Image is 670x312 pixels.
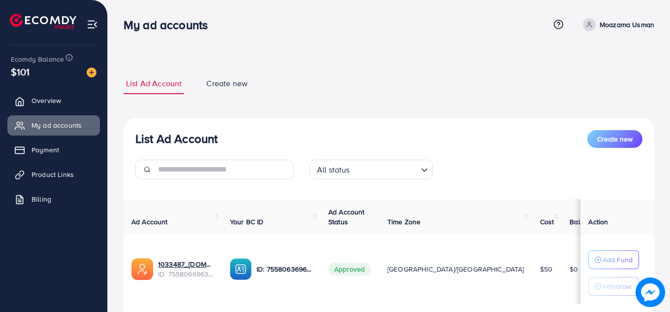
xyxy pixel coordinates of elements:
span: Product Links [32,170,74,179]
a: Moazama Usman [579,18,654,31]
span: All status [315,163,352,177]
button: Add Fund [588,250,639,269]
span: Create new [597,134,633,144]
span: List Ad Account [126,78,182,89]
span: Ecomdy Balance [11,54,64,64]
span: $101 [11,65,30,79]
span: [GEOGRAPHIC_DATA]/[GEOGRAPHIC_DATA] [387,264,524,274]
span: $0 [570,264,578,274]
a: Payment [7,140,100,160]
span: My ad accounts [32,120,82,130]
span: Overview [32,96,61,105]
img: image [87,68,96,77]
div: <span class='underline'>1033487_mous.pk_1759749615728</span></br>7558066963105284112 [158,259,214,279]
a: Product Links [7,165,100,184]
a: My ad accounts [7,115,100,135]
button: Withdraw [588,277,639,296]
img: ic-ba-acc.ded83a64.svg [230,258,252,280]
span: $50 [540,264,552,274]
input: Search for option [353,161,417,177]
div: Search for option [310,160,433,179]
h3: List Ad Account [135,132,218,146]
span: Payment [32,145,59,155]
span: Ad Account [131,217,168,227]
a: Overview [7,91,100,110]
a: Billing [7,189,100,209]
span: Your BC ID [230,217,264,227]
img: ic-ads-acc.e4c84228.svg [131,258,153,280]
img: logo [10,14,76,29]
span: Balance [570,217,596,227]
h3: My ad accounts [124,18,216,32]
span: Time Zone [387,217,420,227]
span: Ad Account Status [328,207,365,227]
span: Approved [328,263,371,276]
p: ID: 7558063696778493968 [256,263,313,275]
img: menu [87,19,98,30]
p: Withdraw [603,280,631,292]
span: Action [588,217,608,227]
p: Moazama Usman [600,19,654,31]
button: Create new [587,130,642,148]
span: Billing [32,194,51,204]
p: Add Fund [603,254,633,266]
a: 1033487_[DOMAIN_NAME]_1759749615728 [158,259,214,269]
span: ID: 7558066963105284112 [158,269,214,279]
img: image [636,277,665,307]
span: Create new [206,78,248,89]
span: Cost [540,217,554,227]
